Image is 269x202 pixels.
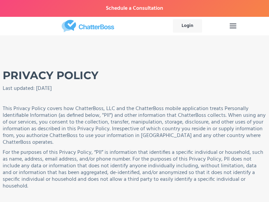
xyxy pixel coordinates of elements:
h2: PRIVACY POLICY [3,69,266,82]
a: Login [173,19,202,33]
p: For the purposes of this Privacy Policy, “PII” is information that identifies a specific individu... [3,149,266,190]
p: ​ [3,193,266,200]
a: home [22,20,154,32]
div: menu [224,15,242,37]
p: Last updated: [DATE] [3,85,266,92]
p: This Privacy Policy covers how ChatterBoss, LLC and the ChatterBoss mobile application treats Per... [3,105,266,146]
p: ​ [3,95,266,102]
